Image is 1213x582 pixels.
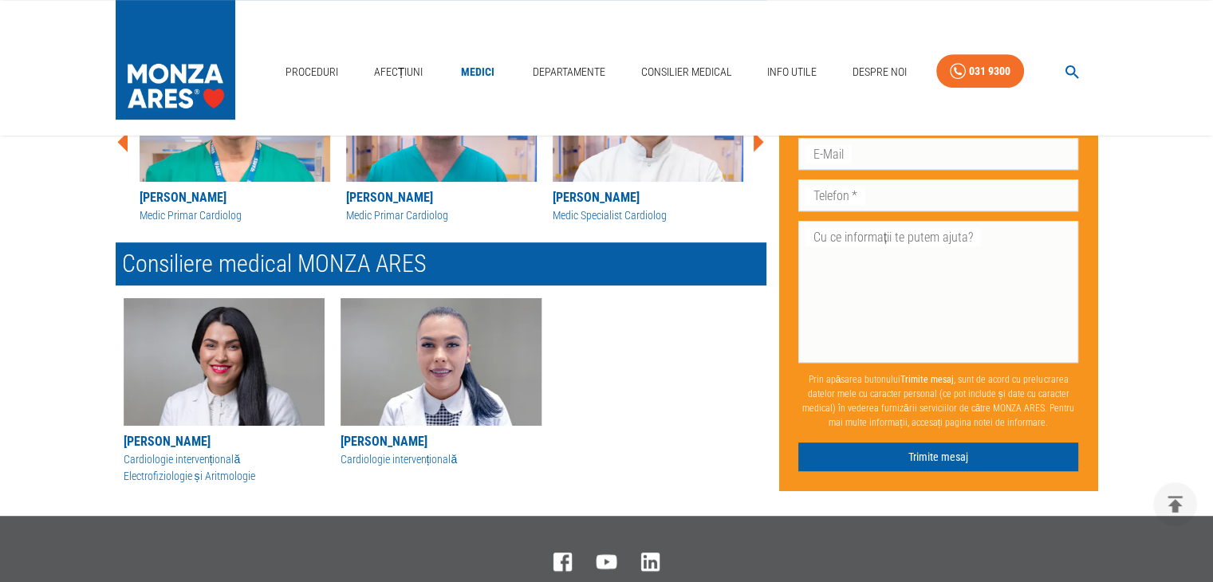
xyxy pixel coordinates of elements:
div: [PERSON_NAME] [140,188,330,207]
button: [PERSON_NAME]Cardiologie intervențională [341,298,542,468]
div: [PERSON_NAME] [124,432,325,451]
div: Medic Specialist Cardiolog [553,207,743,224]
p: Electrofiziologie și Aritmologie [124,468,325,485]
a: Departamente [526,56,612,88]
button: Trimite mesaj [798,442,1079,472]
a: Medici [452,56,503,88]
a: Info Utile [761,56,823,88]
a: [PERSON_NAME]Medic Primar Cardiolog [140,54,330,224]
a: Afecțiuni [368,56,430,88]
a: [PERSON_NAME]Medic Primar Cardiolog [346,54,537,224]
div: [PERSON_NAME] [346,188,537,207]
div: Medic Primar Cardiolog [140,207,330,224]
a: Proceduri [279,56,345,88]
button: [PERSON_NAME]Cardiologie intervenționalăElectrofiziologie și Aritmologie [124,298,325,485]
b: Trimite mesaj [900,374,954,385]
p: Prin apăsarea butonului , sunt de acord cu prelucrarea datelor mele cu caracter personal (ce pot ... [798,366,1079,436]
img: Alexandra Giurgiu [341,298,542,426]
a: [PERSON_NAME]Medic Specialist Cardiolog [553,54,743,224]
div: 031 9300 [969,61,1010,81]
a: 031 9300 [936,54,1024,88]
button: delete [1153,482,1197,526]
div: [PERSON_NAME] [553,188,743,207]
div: [PERSON_NAME] [341,432,542,451]
h2: Consiliere medical MONZA ARES [116,242,766,285]
p: Cardiologie intervențională [341,451,542,468]
a: Consilier Medical [634,56,738,88]
a: Despre Noi [846,56,913,88]
img: Roxana Giurgiu [124,298,325,426]
p: Cardiologie intervențională [124,451,325,468]
div: Medic Primar Cardiolog [346,207,537,224]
